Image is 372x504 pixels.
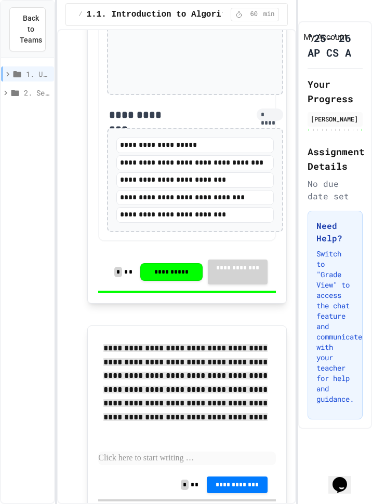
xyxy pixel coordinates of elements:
h2: Your Progress [308,77,363,106]
div: [PERSON_NAME] [311,114,360,124]
span: 60 [246,10,262,19]
span: 1. Using Objects and Methods [26,69,50,79]
h1: '25-'26 AP CS A [308,31,363,60]
iframe: chat widget [328,462,362,494]
span: min [263,10,275,19]
button: Back to Teams [9,7,46,51]
h2: Assignment Details [308,144,363,173]
h3: Need Help? [316,220,354,244]
span: 2. Selection and Iteration [24,87,50,98]
span: / [78,10,82,19]
div: My Account [303,31,347,44]
span: Back to Teams [20,13,42,46]
div: No due date set [308,178,363,202]
p: Switch to "Grade View" to access the chat feature and communicate with your teacher for help and ... [316,249,354,404]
